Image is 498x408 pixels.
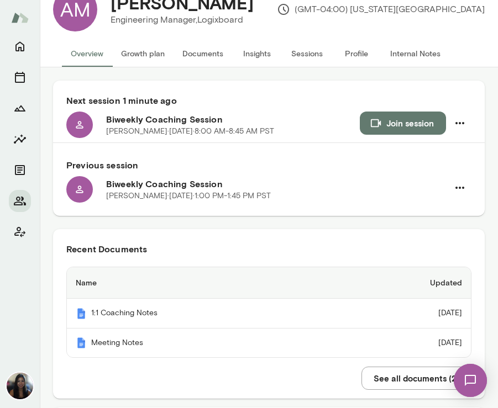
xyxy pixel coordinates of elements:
[9,66,31,88] button: Sessions
[9,35,31,57] button: Home
[9,190,31,212] button: Members
[9,159,31,181] button: Documents
[112,40,174,67] button: Growth plan
[9,221,31,243] button: Client app
[76,337,87,348] img: Mento
[174,40,232,67] button: Documents
[67,328,336,358] th: Meeting Notes
[361,367,471,390] button: See all documents (2)
[336,299,471,328] td: [DATE]
[336,267,471,299] th: Updated
[106,113,360,126] h6: Biweekly Coaching Session
[66,158,471,172] h6: Previous session
[106,126,274,137] p: [PERSON_NAME] · [DATE] · 8:00 AM-8:45 AM PST
[106,177,448,190] h6: Biweekly Coaching Session
[7,373,33,399] img: Chiao Dyi
[66,94,471,107] h6: Next session 1 minute ago
[9,128,31,150] button: Insights
[332,40,381,67] button: Profile
[106,190,271,202] p: [PERSON_NAME] · [DATE] · 1:00 PM-1:45 PM PST
[277,3,485,16] p: (GMT-04:00) [US_STATE][GEOGRAPHIC_DATA]
[66,242,471,256] h6: Recent Documents
[381,40,449,67] button: Internal Notes
[67,267,336,299] th: Name
[360,112,446,135] button: Join session
[11,7,29,28] img: Mento
[62,40,112,67] button: Overview
[111,13,254,27] p: Engineering Manager, Logixboard
[282,40,332,67] button: Sessions
[232,40,282,67] button: Insights
[9,97,31,119] button: Growth Plan
[67,299,336,328] th: 1:1 Coaching Notes
[76,308,87,319] img: Mento
[336,328,471,358] td: [DATE]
